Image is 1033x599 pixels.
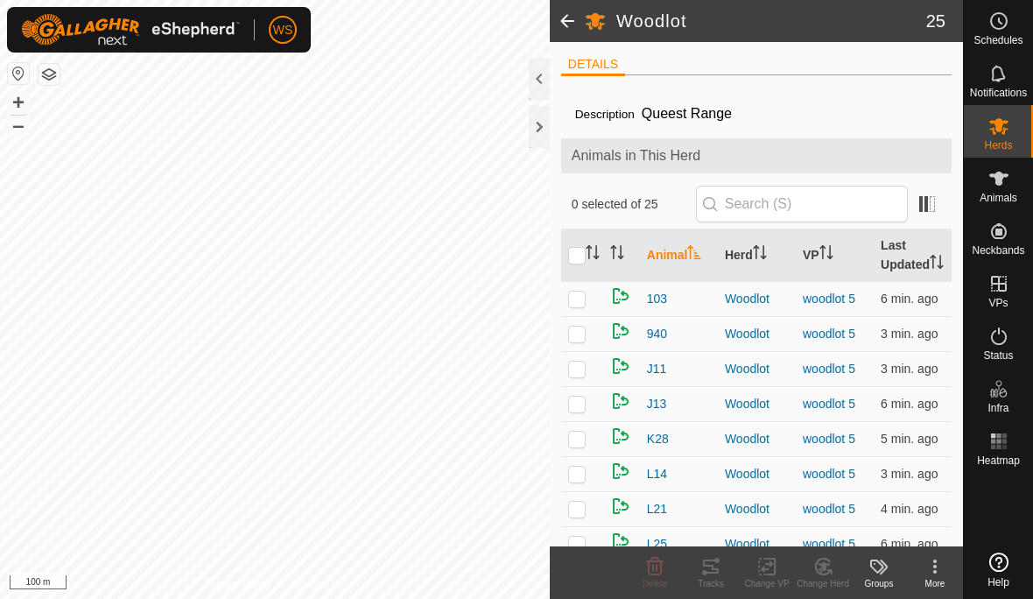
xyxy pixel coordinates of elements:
button: + [8,92,29,113]
p-sorticon: Activate to sort [586,248,600,262]
p-sorticon: Activate to sort [930,257,944,271]
span: WS [273,21,293,39]
button: – [8,115,29,136]
div: Groups [851,577,907,590]
a: woodlot 5 [803,467,855,481]
img: returning on [610,391,631,412]
li: DETAILS [561,55,625,76]
span: Help [987,577,1009,588]
span: Animals [980,193,1017,203]
img: returning on [610,321,631,342]
span: Neckbands [972,245,1024,256]
span: Heatmap [977,455,1020,466]
span: Herds [984,140,1012,151]
span: K28 [647,430,669,448]
span: Delete [643,579,668,588]
span: 25 [926,8,945,34]
a: woodlot 5 [803,362,855,376]
a: Contact Us [292,576,344,592]
span: 103 [647,290,667,308]
button: Map Layers [39,64,60,85]
div: More [907,577,963,590]
a: Help [964,546,1033,595]
span: Aug 14, 2025 at 2:19 PM [881,432,938,446]
span: L25 [647,535,667,553]
img: returning on [610,461,631,482]
a: woodlot 5 [803,432,855,446]
span: Notifications [970,88,1027,98]
a: woodlot 5 [803,327,855,341]
span: 0 selected of 25 [572,195,696,214]
img: returning on [610,285,631,307]
label: Description [575,108,635,121]
span: Animals in This Herd [572,145,941,166]
div: Woodlot [725,395,789,413]
th: Last Updated [874,229,952,282]
span: Infra [987,403,1008,413]
div: Tracks [683,577,739,590]
span: J13 [647,395,667,413]
span: L14 [647,465,667,483]
span: L21 [647,500,667,518]
img: returning on [610,356,631,377]
a: Privacy Policy [206,576,271,592]
div: Woodlot [725,500,789,518]
span: VPs [988,298,1008,308]
span: J11 [647,360,667,378]
button: Reset Map [8,63,29,84]
span: Aug 14, 2025 at 2:22 PM [881,362,938,376]
div: Woodlot [725,360,789,378]
th: VP [796,229,874,282]
a: woodlot 5 [803,537,855,551]
div: Change Herd [795,577,851,590]
a: woodlot 5 [803,292,855,306]
p-sorticon: Activate to sort [610,248,624,262]
th: Herd [718,229,796,282]
img: returning on [610,426,631,447]
span: Aug 14, 2025 at 2:21 PM [881,467,938,481]
img: returning on [610,531,631,552]
span: Schedules [973,35,1022,46]
img: Gallagher Logo [21,14,240,46]
div: Woodlot [725,290,789,308]
div: Woodlot [725,465,789,483]
span: Queest Range [635,99,739,128]
a: woodlot 5 [803,397,855,411]
span: Aug 14, 2025 at 2:19 PM [881,397,938,411]
span: Aug 14, 2025 at 2:20 PM [881,502,938,516]
div: Woodlot [725,325,789,343]
p-sorticon: Activate to sort [753,248,767,262]
div: Woodlot [725,535,789,553]
span: Aug 14, 2025 at 2:19 PM [881,292,938,306]
div: Change VP [739,577,795,590]
span: Aug 14, 2025 at 2:22 PM [881,327,938,341]
input: Search (S) [696,186,908,222]
span: Aug 14, 2025 at 2:19 PM [881,537,938,551]
div: Woodlot [725,430,789,448]
a: woodlot 5 [803,502,855,516]
h2: Woodlot [616,11,926,32]
span: 940 [647,325,667,343]
p-sorticon: Activate to sort [687,248,701,262]
p-sorticon: Activate to sort [819,248,833,262]
span: Status [983,350,1013,361]
img: returning on [610,496,631,517]
th: Animal [640,229,718,282]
